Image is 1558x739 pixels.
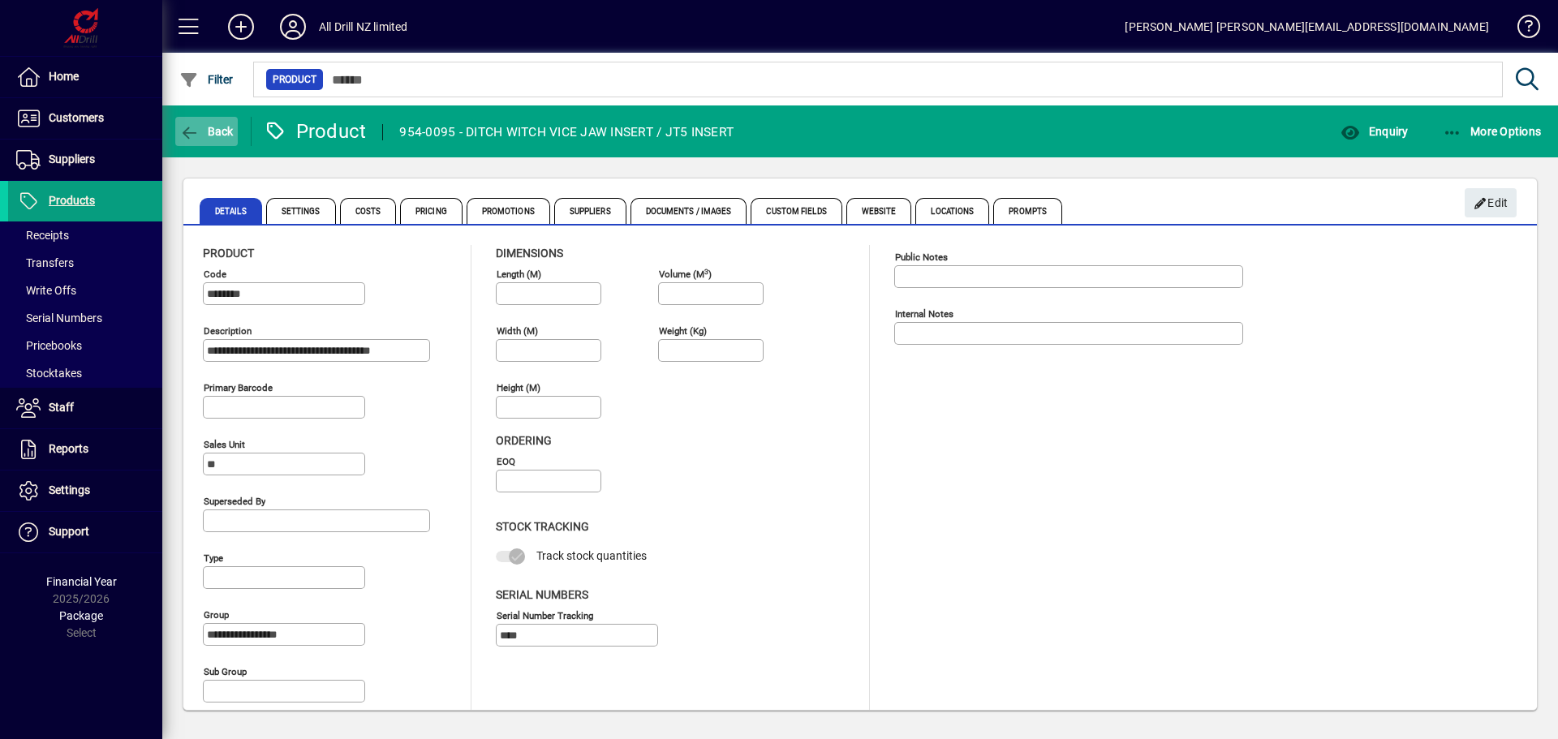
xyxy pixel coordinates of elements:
[467,198,550,224] span: Promotions
[179,125,234,138] span: Back
[1439,117,1546,146] button: More Options
[8,140,162,180] a: Suppliers
[200,198,262,224] span: Details
[264,118,367,144] div: Product
[16,367,82,380] span: Stocktakes
[1474,190,1509,217] span: Edit
[204,496,265,507] mat-label: Superseded by
[1341,125,1408,138] span: Enquiry
[1505,3,1538,56] a: Knowledge Base
[8,221,162,249] a: Receipts
[497,325,538,337] mat-label: Width (m)
[554,198,626,224] span: Suppliers
[204,609,229,621] mat-label: Group
[175,65,238,94] button: Filter
[8,332,162,359] a: Pricebooks
[993,198,1062,224] span: Prompts
[1125,14,1489,40] div: [PERSON_NAME] [PERSON_NAME][EMAIL_ADDRESS][DOMAIN_NAME]
[8,249,162,277] a: Transfers
[49,153,95,165] span: Suppliers
[204,666,247,677] mat-label: Sub group
[175,117,238,146] button: Back
[895,251,948,263] mat-label: Public Notes
[49,442,88,455] span: Reports
[631,198,747,224] span: Documents / Images
[204,325,252,337] mat-label: Description
[915,198,989,224] span: Locations
[496,520,589,533] span: Stock Tracking
[46,575,117,588] span: Financial Year
[497,609,593,621] mat-label: Serial Number tracking
[497,269,541,280] mat-label: Length (m)
[1336,117,1412,146] button: Enquiry
[340,198,397,224] span: Costs
[8,388,162,428] a: Staff
[659,269,712,280] mat-label: Volume (m )
[751,198,841,224] span: Custom Fields
[59,609,103,622] span: Package
[266,198,336,224] span: Settings
[273,71,316,88] span: Product
[267,12,319,41] button: Profile
[400,198,463,224] span: Pricing
[162,117,252,146] app-page-header-button: Back
[496,247,563,260] span: Dimensions
[1443,125,1542,138] span: More Options
[659,325,707,337] mat-label: Weight (Kg)
[49,525,89,538] span: Support
[215,12,267,41] button: Add
[8,359,162,387] a: Stocktakes
[8,57,162,97] a: Home
[16,311,102,324] span: Serial Numbers
[8,429,162,470] a: Reports
[8,304,162,332] a: Serial Numbers
[49,401,74,414] span: Staff
[49,483,90,496] span: Settings
[497,382,540,393] mat-label: Height (m)
[204,382,273,393] mat-label: Primary barcode
[49,194,95,207] span: Products
[204,552,223,564] mat-label: Type
[16,256,74,269] span: Transfers
[16,339,82,352] span: Pricebooks
[497,456,515,467] mat-label: EOQ
[399,119,734,145] div: 954-0095 - DITCH WITCH VICE JAW INSERT / JT5 INSERT
[8,470,162,511] a: Settings
[179,73,234,86] span: Filter
[496,434,552,447] span: Ordering
[536,549,647,562] span: Track stock quantities
[16,229,69,242] span: Receipts
[319,14,408,40] div: All Drill NZ limited
[1465,188,1517,217] button: Edit
[49,70,79,83] span: Home
[204,439,245,450] mat-label: Sales unit
[203,247,254,260] span: Product
[846,198,912,224] span: Website
[8,277,162,304] a: Write Offs
[49,111,104,124] span: Customers
[8,512,162,552] a: Support
[895,308,953,320] mat-label: Internal Notes
[704,267,708,275] sup: 3
[496,588,588,601] span: Serial Numbers
[16,284,76,297] span: Write Offs
[204,269,226,280] mat-label: Code
[8,98,162,139] a: Customers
